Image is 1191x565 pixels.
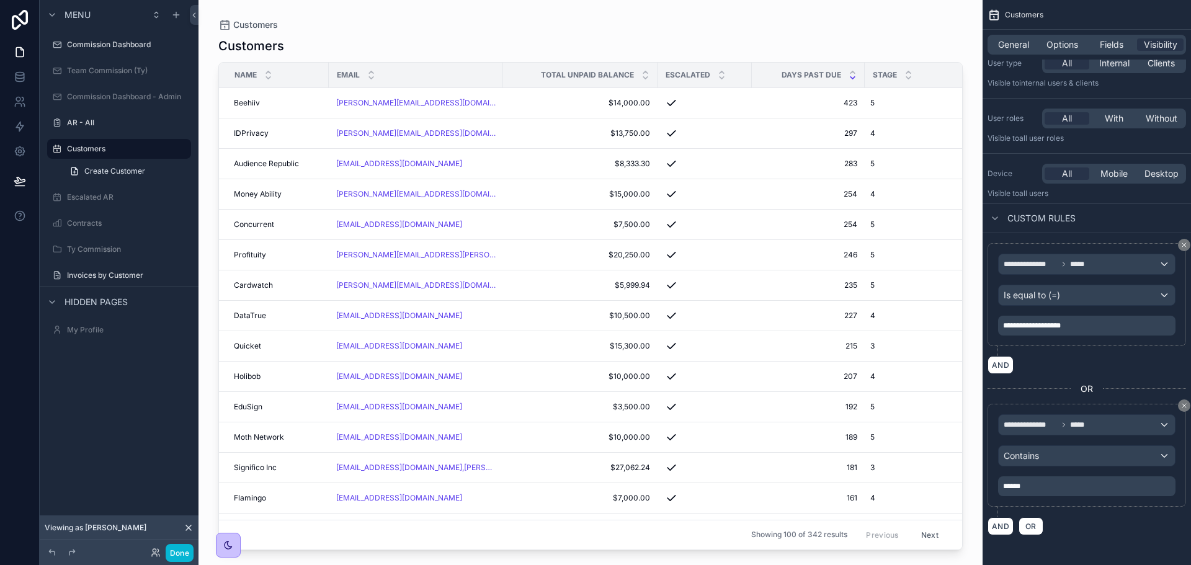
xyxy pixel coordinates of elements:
[1144,38,1177,51] span: Visibility
[998,285,1175,306] button: Is equal to (=)
[1105,112,1123,125] span: With
[47,265,191,285] a: Invoices by Customer
[1019,78,1099,87] span: Internal users & clients
[1005,10,1043,20] span: Customers
[1099,57,1130,69] span: Internal
[166,544,194,562] button: Done
[1004,450,1039,462] span: Contains
[666,70,710,80] span: Escalated
[67,325,189,335] label: My Profile
[1046,38,1078,51] span: Options
[912,525,947,545] button: Next
[1004,289,1060,301] span: Is equal to (=)
[1144,167,1179,180] span: Desktop
[1019,189,1048,198] span: all users
[67,92,189,102] label: Commission Dashboard - Admin
[1100,38,1123,51] span: Fields
[1100,167,1128,180] span: Mobile
[67,218,189,228] label: Contracts
[67,244,189,254] label: Ty Commission
[67,40,189,50] label: Commission Dashboard
[988,113,1037,123] label: User roles
[988,169,1037,179] label: Device
[1146,112,1177,125] span: Without
[67,270,189,280] label: Invoices by Customer
[1062,167,1072,180] span: All
[988,189,1186,198] p: Visible to
[84,166,145,176] span: Create Customer
[988,517,1014,535] button: AND
[1081,383,1093,395] span: OR
[988,356,1014,374] button: AND
[47,87,191,107] a: Commission Dashboard - Admin
[67,192,189,202] label: Escalated AR
[988,133,1186,143] p: Visible to
[988,78,1186,88] p: Visible to
[1148,57,1175,69] span: Clients
[1019,133,1064,143] span: All user roles
[988,58,1037,68] label: User type
[1023,522,1039,531] span: OR
[1062,57,1072,69] span: All
[67,118,189,128] label: AR - All
[234,70,257,80] span: Name
[45,523,146,533] span: Viewing as [PERSON_NAME]
[751,530,847,540] span: Showing 100 of 342 results
[47,187,191,207] a: Escalated AR
[67,144,184,154] label: Customers
[541,70,634,80] span: Total Unpaid Balance
[65,296,128,308] span: Hidden pages
[67,66,189,76] label: Team Commission (Ty)
[47,35,191,55] a: Commission Dashboard
[47,139,191,159] a: Customers
[1007,212,1076,225] span: Custom rules
[1019,517,1043,535] button: OR
[998,38,1029,51] span: General
[47,213,191,233] a: Contracts
[47,61,191,81] a: Team Commission (Ty)
[782,70,841,80] span: Days Past Due
[62,161,191,181] a: Create Customer
[65,9,91,21] span: Menu
[47,239,191,259] a: Ty Commission
[47,113,191,133] a: AR - All
[47,320,191,340] a: My Profile
[998,445,1175,466] button: Contains
[337,70,360,80] span: Email
[1062,112,1072,125] span: All
[873,70,897,80] span: Stage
